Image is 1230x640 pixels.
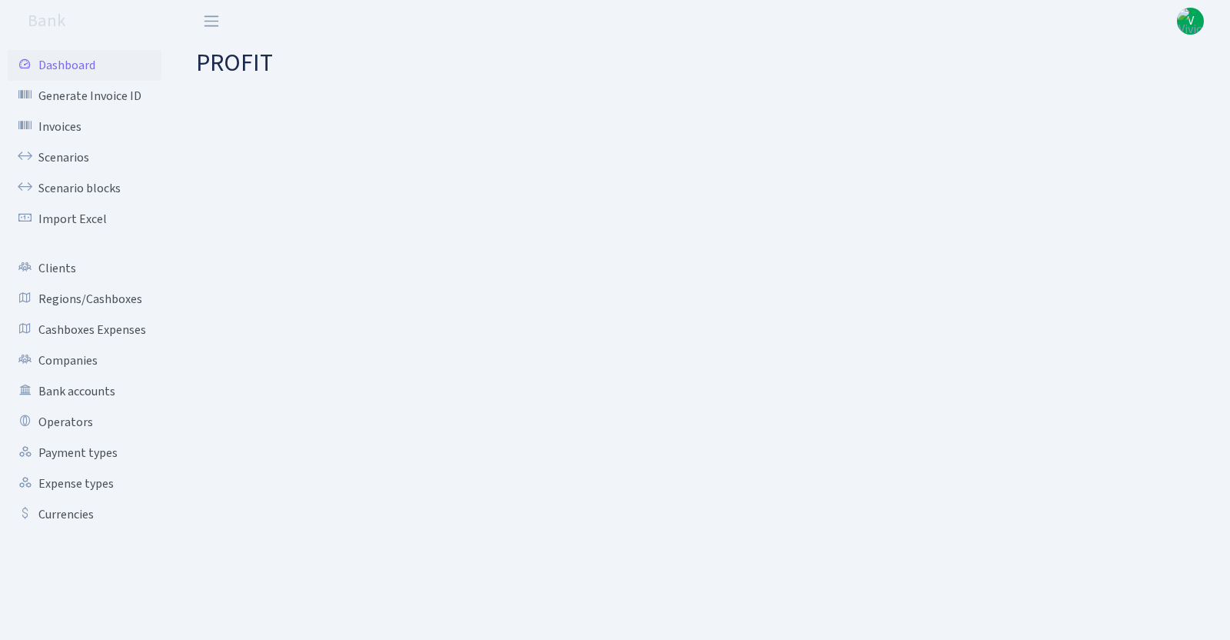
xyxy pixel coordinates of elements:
[8,315,161,345] a: Cashboxes Expenses
[8,438,161,468] a: Payment types
[1177,8,1204,35] a: V
[8,468,161,499] a: Expense types
[8,284,161,315] a: Regions/Cashboxes
[1177,8,1204,35] img: Vivio
[8,376,161,407] a: Bank accounts
[8,499,161,530] a: Currencies
[8,345,161,376] a: Companies
[8,253,161,284] a: Clients
[8,204,161,235] a: Import Excel
[8,112,161,142] a: Invoices
[8,142,161,173] a: Scenarios
[8,81,161,112] a: Generate Invoice ID
[8,173,161,204] a: Scenario blocks
[192,8,231,34] button: Toggle navigation
[8,50,161,81] a: Dashboard
[196,45,273,81] span: PROFIT
[8,407,161,438] a: Operators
